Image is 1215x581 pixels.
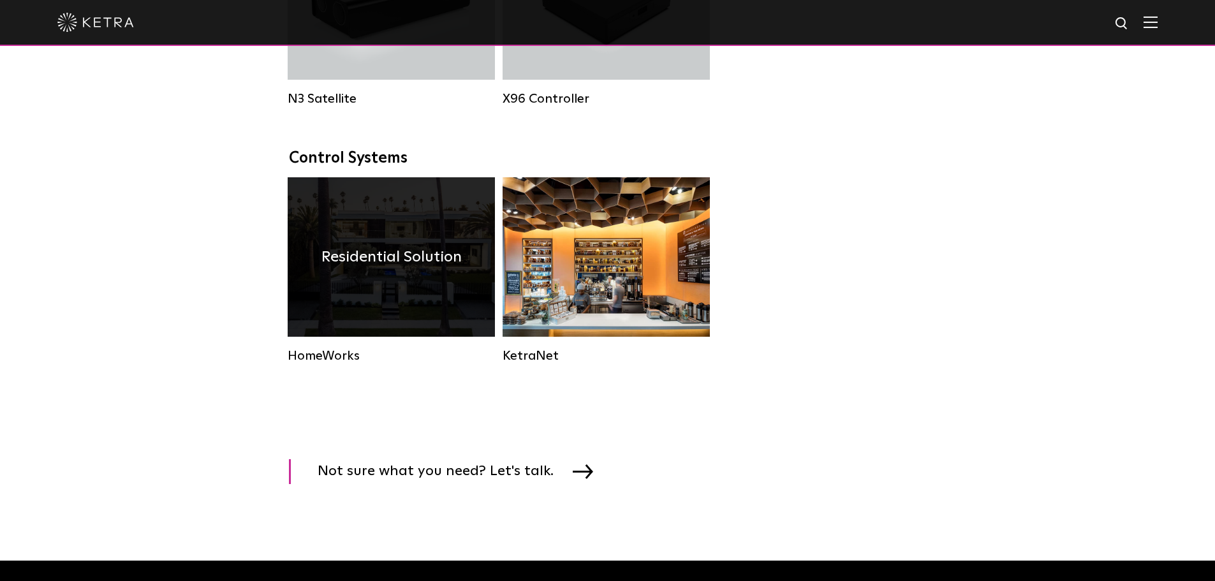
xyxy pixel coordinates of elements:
[289,149,927,168] div: Control Systems
[288,348,495,364] div: HomeWorks
[57,13,134,32] img: ketra-logo-2019-white
[318,459,573,484] span: Not sure what you need? Let's talk.
[289,459,609,484] a: Not sure what you need? Let's talk.
[321,245,462,269] h4: Residential Solution
[503,91,710,107] div: X96 Controller
[503,348,710,364] div: KetraNet
[1114,16,1130,32] img: search icon
[503,177,710,364] a: KetraNet Legacy System
[288,91,495,107] div: N3 Satellite
[573,464,593,478] img: arrow
[288,177,495,364] a: HomeWorks Residential Solution
[1144,16,1158,28] img: Hamburger%20Nav.svg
